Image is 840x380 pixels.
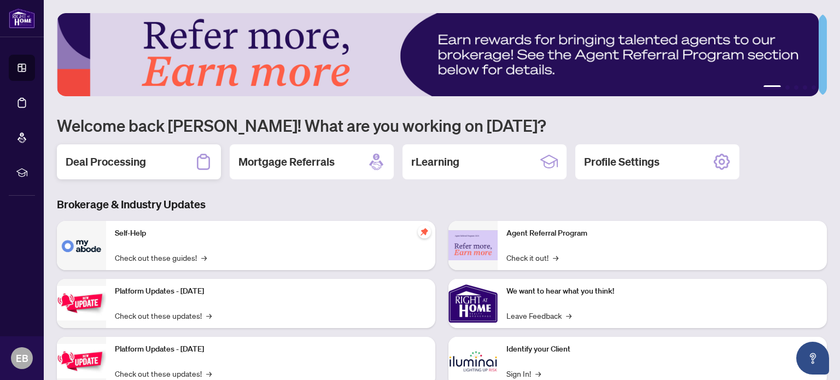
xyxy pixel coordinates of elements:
[206,367,212,379] span: →
[796,342,829,375] button: Open asap
[57,197,827,212] h3: Brokerage & Industry Updates
[553,252,558,264] span: →
[9,8,35,28] img: logo
[584,154,660,169] h2: Profile Settings
[57,286,106,320] img: Platform Updates - July 21, 2025
[66,154,146,169] h2: Deal Processing
[566,309,571,321] span: →
[448,279,498,328] img: We want to hear what you think!
[57,344,106,378] img: Platform Updates - July 8, 2025
[506,309,571,321] a: Leave Feedback→
[506,343,818,355] p: Identify your Client
[115,367,212,379] a: Check out these updates!→
[57,221,106,270] img: Self-Help
[57,13,819,96] img: Slide 0
[812,85,816,90] button: 5
[57,115,827,136] h1: Welcome back [PERSON_NAME]! What are you working on [DATE]?
[506,252,558,264] a: Check it out!→
[115,309,212,321] a: Check out these updates!→
[763,85,781,90] button: 1
[506,367,541,379] a: Sign In!→
[411,154,459,169] h2: rLearning
[115,343,427,355] p: Platform Updates - [DATE]
[785,85,790,90] button: 2
[506,227,818,239] p: Agent Referral Program
[448,230,498,260] img: Agent Referral Program
[238,154,335,169] h2: Mortgage Referrals
[418,225,431,238] span: pushpin
[201,252,207,264] span: →
[16,350,28,366] span: EB
[206,309,212,321] span: →
[794,85,798,90] button: 3
[535,367,541,379] span: →
[115,227,427,239] p: Self-Help
[506,285,818,297] p: We want to hear what you think!
[115,252,207,264] a: Check out these guides!→
[115,285,427,297] p: Platform Updates - [DATE]
[803,85,807,90] button: 4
